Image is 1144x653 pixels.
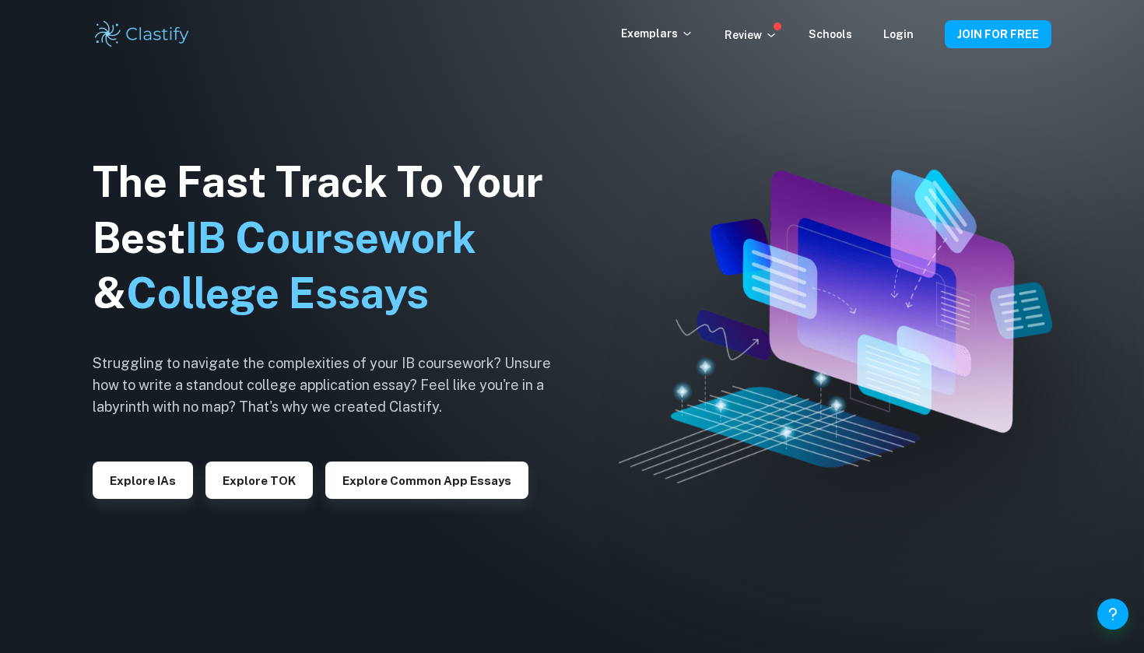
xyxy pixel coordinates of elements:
p: Exemplars [621,25,693,42]
a: Schools [809,28,852,40]
img: Clastify hero [619,170,1052,483]
button: Help and Feedback [1097,599,1128,630]
button: Explore IAs [93,462,193,499]
a: Login [883,28,914,40]
a: Explore Common App essays [325,472,528,487]
span: IB Coursework [185,213,476,262]
p: Review [725,26,777,44]
span: College Essays [126,269,429,318]
a: Explore IAs [93,472,193,487]
img: Clastify logo [93,19,191,50]
h6: Struggling to navigate the complexities of your IB coursework? Unsure how to write a standout col... [93,353,575,418]
h1: The Fast Track To Your Best & [93,154,575,322]
button: Explore Common App essays [325,462,528,499]
button: Explore TOK [205,462,313,499]
a: Explore TOK [205,472,313,487]
button: JOIN FOR FREE [945,20,1051,48]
